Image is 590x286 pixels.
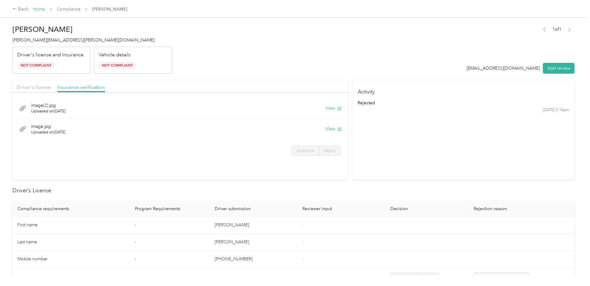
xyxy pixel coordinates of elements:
td: [PHONE_NUMBER] [210,251,297,268]
span: Approve [395,275,413,280]
td: [PERSON_NAME] [210,234,297,251]
span: image(2).jpg [31,102,65,109]
p: Driver's license and Insurance [17,51,83,59]
td: - [130,217,210,234]
div: rejected [358,100,569,106]
span: Mobile number [17,256,48,262]
span: - [302,256,304,262]
span: Insurance verification [57,84,105,90]
td: First name [12,217,130,234]
button: Start review [543,63,574,74]
span: Reject [324,148,336,153]
td: [PERSON_NAME] [210,217,297,234]
span: Not Compliant [17,62,55,69]
div: Back [12,6,29,13]
th: Program Requirements [130,201,210,217]
td: - [130,234,210,251]
span: Uploaded on [DATE] [31,109,65,114]
span: 1 of 1 [552,26,561,32]
h2: Driver’s License [12,186,574,195]
span: - [302,222,304,227]
span: Reject [422,275,434,280]
button: View [325,105,342,111]
span: First name [17,222,38,227]
p: Vehicle details [99,51,131,59]
span: - [302,275,304,280]
td: Mobile number [12,251,130,268]
span: Approve [297,148,314,153]
button: View [325,126,342,132]
span: Not Compliant [99,62,136,69]
h4: Activity [352,80,574,100]
th: Driver submission [210,201,297,217]
th: Reviewer input [297,201,385,217]
span: [PERSON_NAME][EMAIL_ADDRESS][PERSON_NAME][DOMAIN_NAME] [12,37,154,43]
span: Uploaded on [DATE] [31,130,65,135]
th: Rejection reason [469,201,574,217]
span: Last name [17,239,37,245]
div: [EMAIL_ADDRESS][DOMAIN_NAME] [467,65,540,71]
h2: [PERSON_NAME] [12,25,172,34]
span: Driver's license [17,84,51,90]
span: - [302,239,304,245]
a: Home [33,6,45,12]
th: Compliance requirements [12,201,130,217]
td: Last name [12,234,130,251]
iframe: Everlance-gr Chat Button Frame [555,251,590,286]
span: Driver License expiration * [17,275,69,280]
span: image.jpg [31,123,65,130]
span: [PERSON_NAME] [92,6,127,12]
time: [DATE] 3:14pm [543,107,569,113]
td: - [130,251,210,268]
th: Decision [385,201,469,217]
a: Compliance [57,6,80,12]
